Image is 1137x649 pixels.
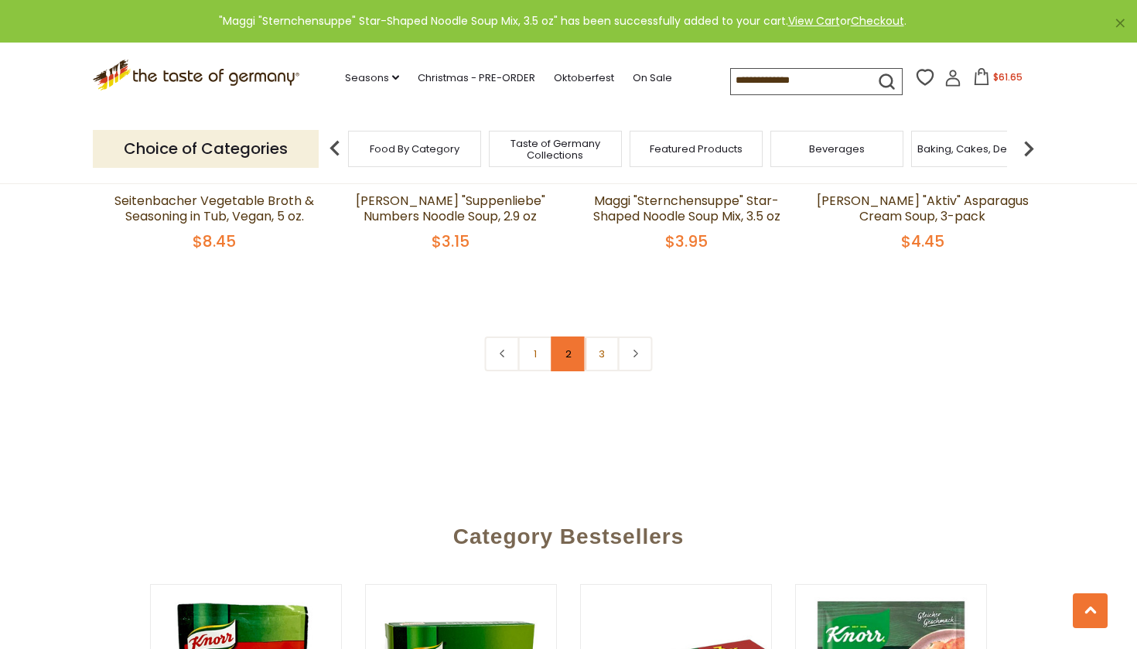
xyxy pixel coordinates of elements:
[1115,19,1125,28] a: ×
[576,170,797,186] div: Maggi
[901,231,944,252] span: $4.45
[356,192,545,225] a: [PERSON_NAME] "Suppenliebe" Numbers Noodle Soup, 2.9 oz
[104,170,325,186] div: Seitenbacher
[809,143,865,155] a: Beverages
[1013,133,1044,164] img: next arrow
[493,138,617,161] a: Taste of Germany Collections
[345,70,399,87] a: Seasons
[788,13,840,29] a: View Cart
[817,192,1029,225] a: [PERSON_NAME] "Aktiv" Asparagus Cream Soup, 3-pack
[340,170,561,186] div: Knorr
[93,130,319,168] p: Choice of Categories
[319,133,350,164] img: previous arrow
[418,70,535,87] a: Christmas - PRE-ORDER
[650,143,743,155] a: Featured Products
[12,12,1112,30] div: "Maggi "Sternchensuppe" Star-Shaped Noodle Soup Mix, 3.5 oz" has been successfully added to your ...
[917,143,1037,155] a: Baking, Cakes, Desserts
[851,13,904,29] a: Checkout
[633,70,672,87] a: On Sale
[114,192,314,225] a: Seitenbacher Vegetable Broth & Seasoning in Tub, Vegan, 5 oz.
[551,336,586,371] a: 2
[193,231,236,252] span: $8.45
[812,170,1033,186] div: Knorr
[665,231,708,252] span: $3.95
[432,231,469,252] span: $3.15
[965,68,1030,91] button: $61.65
[993,70,1023,84] span: $61.65
[518,336,553,371] a: 1
[554,70,614,87] a: Oktoberfest
[370,143,459,155] a: Food By Category
[31,501,1106,565] div: Category Bestsellers
[585,336,620,371] a: 3
[593,192,780,225] a: Maggi "Sternchensuppe" Star-Shaped Noodle Soup Mix, 3.5 oz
